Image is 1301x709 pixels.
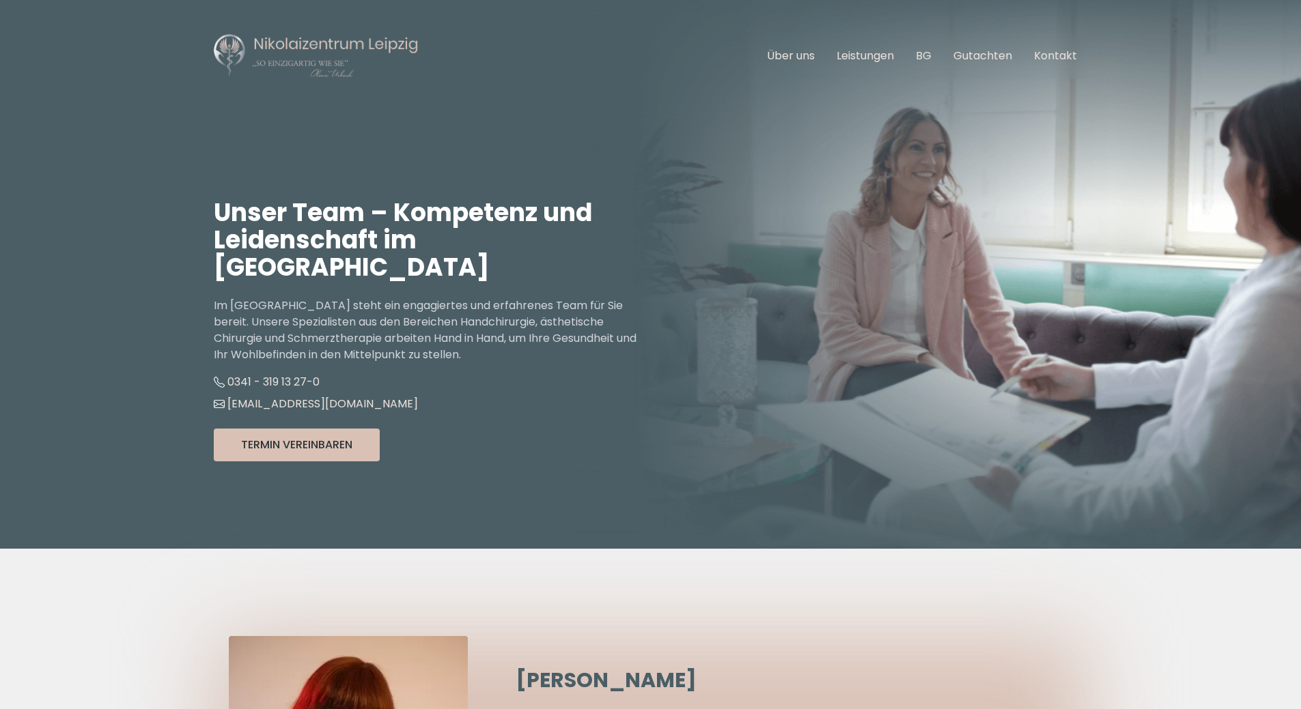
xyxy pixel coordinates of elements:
[767,48,815,63] a: Über uns
[837,48,894,63] a: Leistungen
[214,374,320,390] a: 0341 - 319 13 27-0
[214,429,380,461] button: Termin Vereinbaren
[214,199,651,281] h1: Unser Team – Kompetenz und Leidenschaft im [GEOGRAPHIC_DATA]
[916,48,932,63] a: BG
[516,668,1087,693] h2: [PERSON_NAME]
[214,33,419,79] img: Nikolaizentrum Leipzig Logo
[953,48,1012,63] a: Gutachten
[1034,48,1077,63] a: Kontakt
[214,298,651,363] p: Im [GEOGRAPHIC_DATA] steht ein engagiertes und erfahrenes Team für Sie bereit. Unsere Spezialiste...
[214,396,418,411] a: [EMAIL_ADDRESS][DOMAIN_NAME]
